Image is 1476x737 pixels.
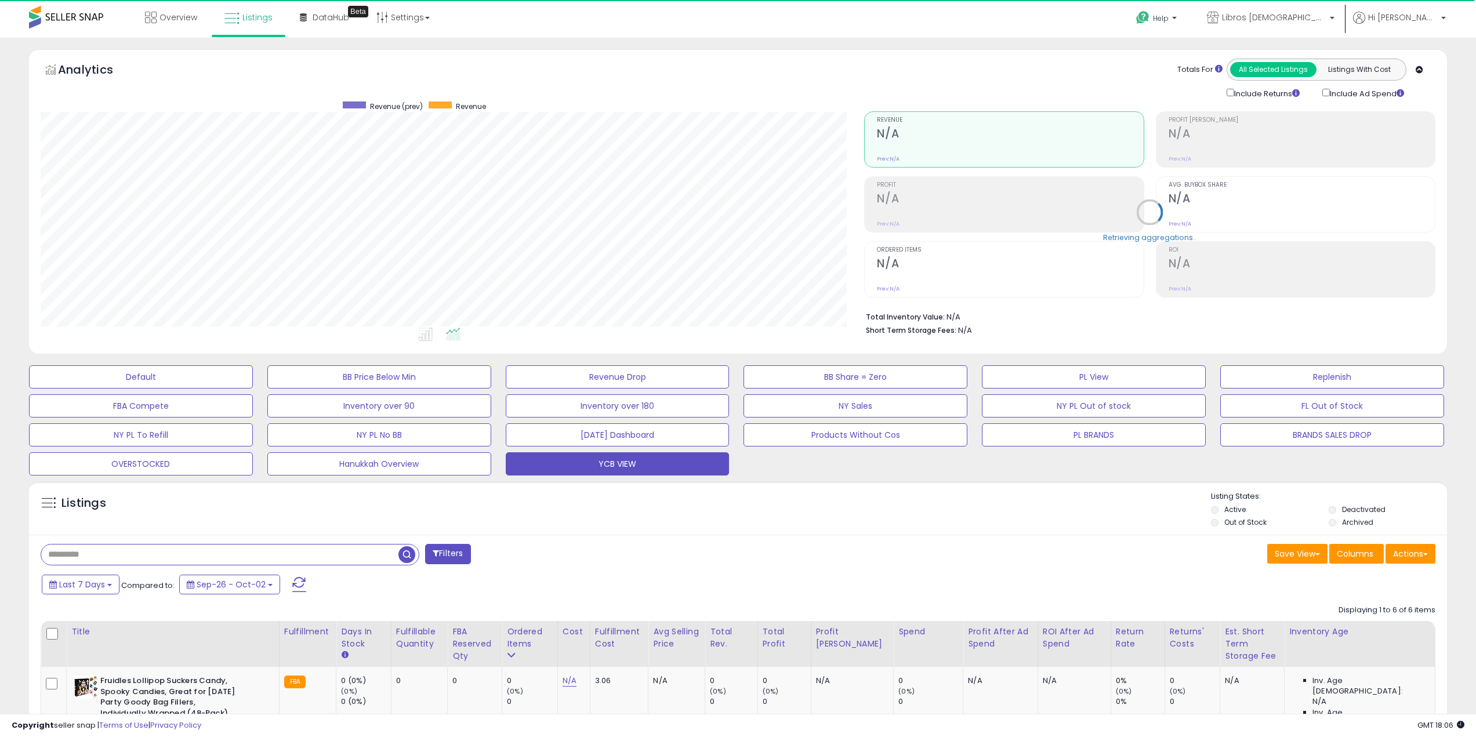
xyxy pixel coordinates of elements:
[982,394,1206,417] button: NY PL Out of stock
[507,676,557,686] div: 0
[1043,626,1106,650] div: ROI After Ad Spend
[507,687,523,696] small: (0%)
[1316,62,1402,77] button: Listings With Cost
[348,6,368,17] div: Tooltip anchor
[1337,548,1373,560] span: Columns
[506,394,730,417] button: Inventory over 180
[1170,676,1220,686] div: 0
[1314,86,1423,100] div: Include Ad Spend
[61,495,106,511] h5: Listings
[396,626,443,650] div: Fulfillable Quantity
[898,696,963,707] div: 0
[506,452,730,475] button: YCB VIEW
[1220,394,1444,417] button: FL Out of Stock
[1136,10,1150,25] i: Get Help
[506,365,730,389] button: Revenue Drop
[744,423,967,446] button: Products Without Cos
[1043,676,1102,686] div: N/A
[763,687,779,696] small: (0%)
[1329,544,1384,564] button: Columns
[1224,517,1267,527] label: Out of Stock
[42,575,119,594] button: Last 7 Days
[71,626,274,638] div: Title
[284,676,306,688] small: FBA
[267,365,491,389] button: BB Price Below Min
[1127,2,1188,38] a: Help
[968,626,1032,650] div: Profit After Ad Spend
[1170,687,1186,696] small: (0%)
[744,394,967,417] button: NY Sales
[242,12,273,23] span: Listings
[595,676,640,686] div: 3.06
[1220,423,1444,446] button: BRANDS SALES DROP
[763,696,811,707] div: 0
[1170,626,1216,650] div: Returns' Costs
[1116,626,1160,650] div: Return Rate
[710,626,752,650] div: Total Rev.
[1267,544,1328,564] button: Save View
[653,676,696,686] div: N/A
[452,676,493,686] div: 0
[284,626,331,638] div: Fulfillment
[763,676,811,686] div: 0
[313,12,349,23] span: DataHub
[1312,707,1426,728] span: Inv. Age [DEMOGRAPHIC_DATA]:
[370,101,423,111] span: Revenue (prev)
[1417,720,1464,731] span: 2025-10-10 18:06 GMT
[982,423,1206,446] button: PL BRANDS
[653,626,700,650] div: Avg Selling Price
[1339,605,1435,616] div: Displaying 1 to 6 of 6 items
[29,394,253,417] button: FBA Compete
[563,626,585,638] div: Cost
[99,720,148,731] a: Terms of Use
[29,423,253,446] button: NY PL To Refill
[595,626,644,650] div: Fulfillment Cost
[1353,12,1446,38] a: Hi [PERSON_NAME]
[29,365,253,389] button: Default
[1116,696,1165,707] div: 0%
[982,365,1206,389] button: PL View
[29,452,253,475] button: OVERSTOCKED
[150,720,201,731] a: Privacy Policy
[1312,696,1326,707] span: N/A
[456,101,486,111] span: Revenue
[1177,64,1223,75] div: Totals For
[1225,676,1275,686] div: N/A
[744,365,967,389] button: BB Share = Zero
[1386,544,1435,564] button: Actions
[121,580,175,591] span: Compared to:
[763,626,806,650] div: Total Profit
[1342,504,1386,514] label: Deactivated
[1368,12,1438,23] span: Hi [PERSON_NAME]
[1153,13,1169,23] span: Help
[1312,676,1426,696] span: Inv. Age [DEMOGRAPHIC_DATA]:
[1116,676,1165,686] div: 0%
[1218,86,1314,100] div: Include Returns
[12,720,54,731] strong: Copyright
[1289,626,1430,638] div: Inventory Age
[267,452,491,475] button: Hanukkah Overview
[1211,491,1447,502] p: Listing States:
[341,676,390,686] div: 0 (0%)
[898,687,915,696] small: (0%)
[507,626,553,650] div: Ordered Items
[1116,687,1132,696] small: (0%)
[59,579,105,590] span: Last 7 Days
[425,544,470,564] button: Filters
[1103,232,1196,242] div: Retrieving aggregations..
[267,423,491,446] button: NY PL No BB
[816,626,889,650] div: Profit [PERSON_NAME]
[159,12,197,23] span: Overview
[898,676,963,686] div: 0
[1342,517,1373,527] label: Archived
[507,696,557,707] div: 0
[1220,365,1444,389] button: Replenish
[179,575,280,594] button: Sep-26 - Oct-02
[1170,696,1220,707] div: 0
[100,676,241,721] b: Fruidles Lollipop Suckers Candy, Spooky Candies, Great for [DATE] Party Goody Bag Fillers, Indivi...
[341,696,390,707] div: 0 (0%)
[341,650,348,660] small: Days In Stock.
[396,676,438,686] div: 0
[898,626,958,638] div: Spend
[563,675,576,687] a: N/A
